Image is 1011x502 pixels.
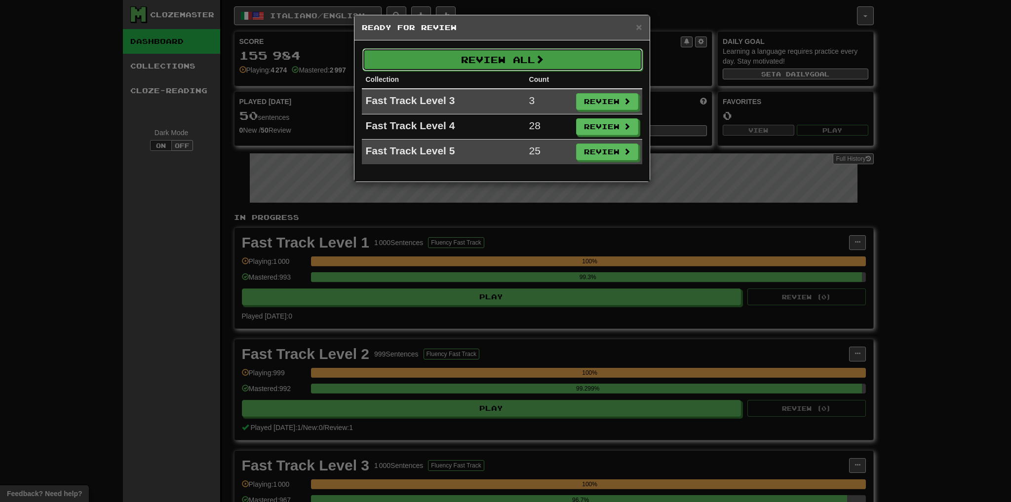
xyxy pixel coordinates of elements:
[362,114,525,140] td: Fast Track Level 4
[525,140,572,165] td: 25
[362,48,643,71] button: Review All
[525,71,572,89] th: Count
[636,21,642,33] span: ×
[362,71,525,89] th: Collection
[362,89,525,114] td: Fast Track Level 3
[576,143,638,160] button: Review
[636,22,642,32] button: Close
[525,89,572,114] td: 3
[576,93,638,110] button: Review
[362,140,525,165] td: Fast Track Level 5
[576,118,638,135] button: Review
[525,114,572,140] td: 28
[362,23,642,33] h5: Ready for Review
